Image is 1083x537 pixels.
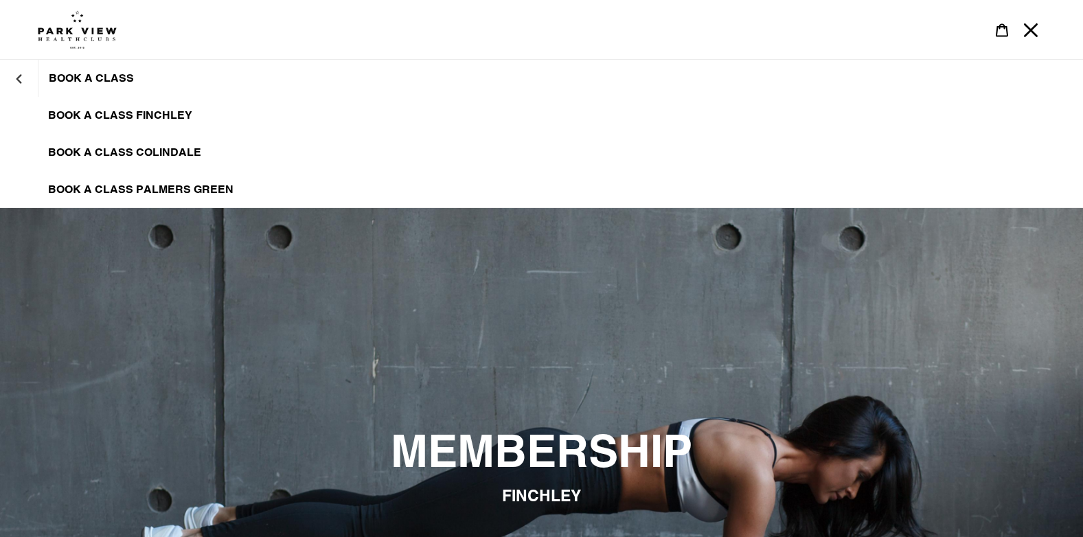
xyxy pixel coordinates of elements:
[48,108,192,122] span: BOOK A CLASS FINCHLEY
[1016,15,1045,45] button: Menu
[168,424,916,478] h2: MEMBERSHIP
[48,183,233,196] span: BOOK A CLASS PALMERS GREEN
[502,485,581,504] span: FINCHLEY
[49,71,134,85] span: BOOK A CLASS
[38,10,117,49] img: Park view health clubs is a gym near you.
[48,146,201,159] span: BOOK A CLASS COLINDALE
